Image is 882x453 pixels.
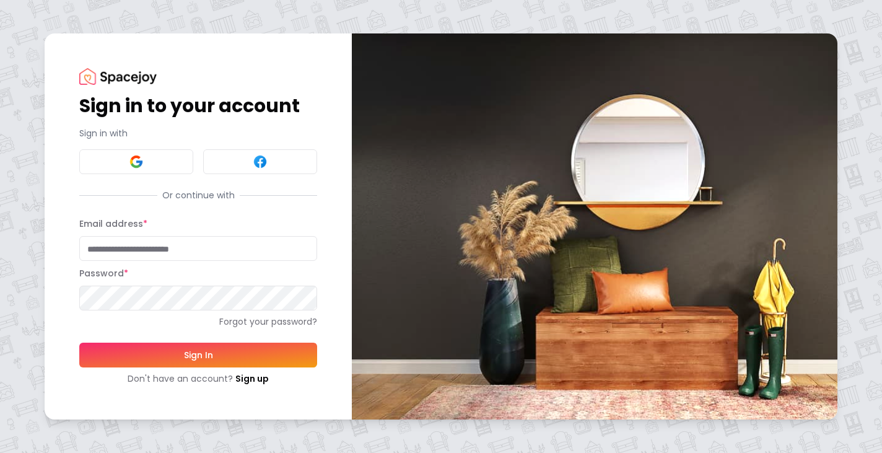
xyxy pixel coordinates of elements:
a: Sign up [235,372,269,385]
span: Or continue with [157,189,240,201]
div: Don't have an account? [79,372,317,385]
img: Facebook signin [253,154,268,169]
h1: Sign in to your account [79,95,317,117]
p: Sign in with [79,127,317,139]
label: Password [79,267,128,279]
img: Google signin [129,154,144,169]
a: Forgot your password? [79,315,317,328]
img: Spacejoy Logo [79,68,157,85]
label: Email address [79,218,147,230]
button: Sign In [79,343,317,367]
img: banner [352,33,837,420]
